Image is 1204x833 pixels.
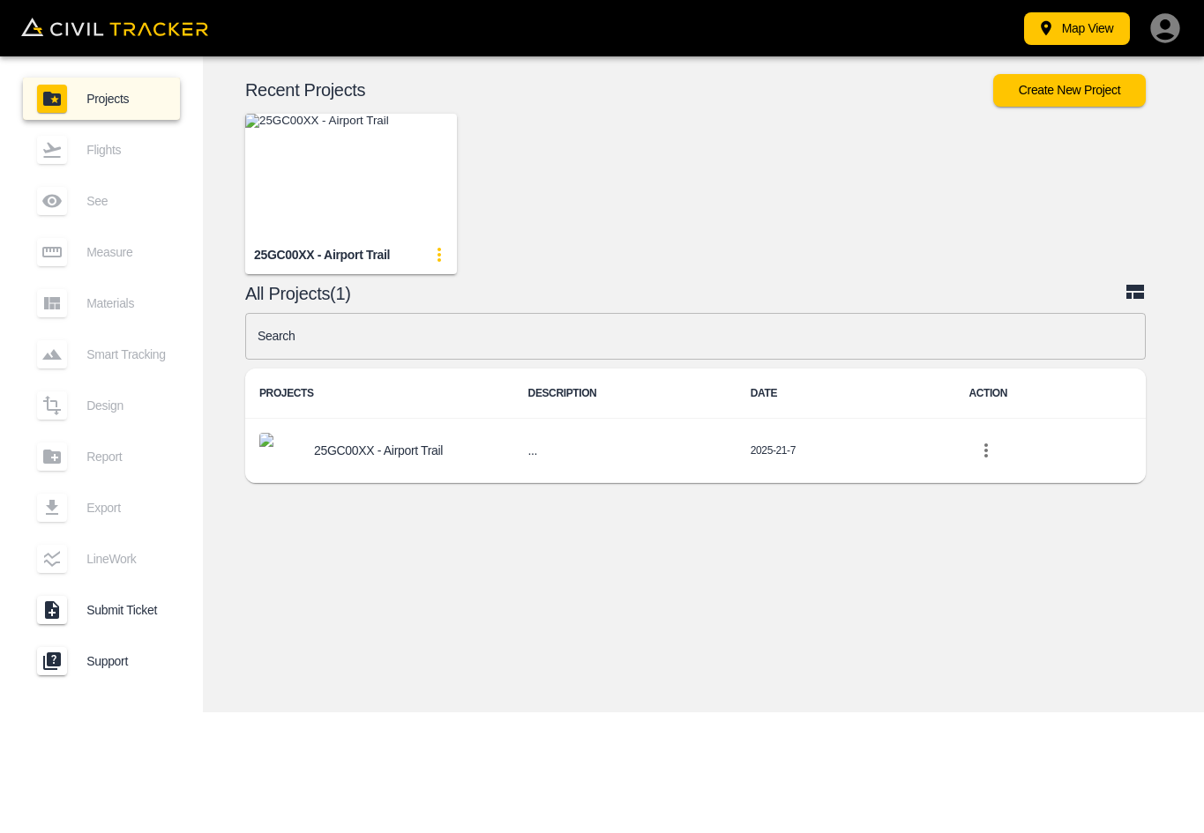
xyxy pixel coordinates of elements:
img: project-image [259,433,305,468]
span: Support [86,654,166,668]
table: project-list-table [245,368,1173,483]
a: Support [23,640,180,682]
p: 25GC00XX - Airport Trail [314,443,443,457]
a: Submit Ticket [23,589,180,631]
span: Submit Ticket [86,603,166,617]
button: Map View [1024,12,1130,45]
span: Projects [86,92,166,106]
th: DATE [737,368,955,419]
button: Create New Project [993,74,1146,107]
div: 25GC00XX - Airport Trail [254,247,390,264]
p: All Projects(1) [245,286,1125,301]
th: PROJECTS [245,368,514,419]
button: update-card-details [422,237,457,272]
a: Projects [23,78,180,120]
td: 2025-21-7 [737,419,955,483]
th: ACTION [954,368,1173,419]
p: Recent Projects [245,83,993,97]
th: DESCRIPTION [514,368,737,419]
img: 25GC00XX - Airport Trail [245,114,457,237]
img: Civil Tracker [21,18,208,37]
h6: ... [528,440,722,462]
